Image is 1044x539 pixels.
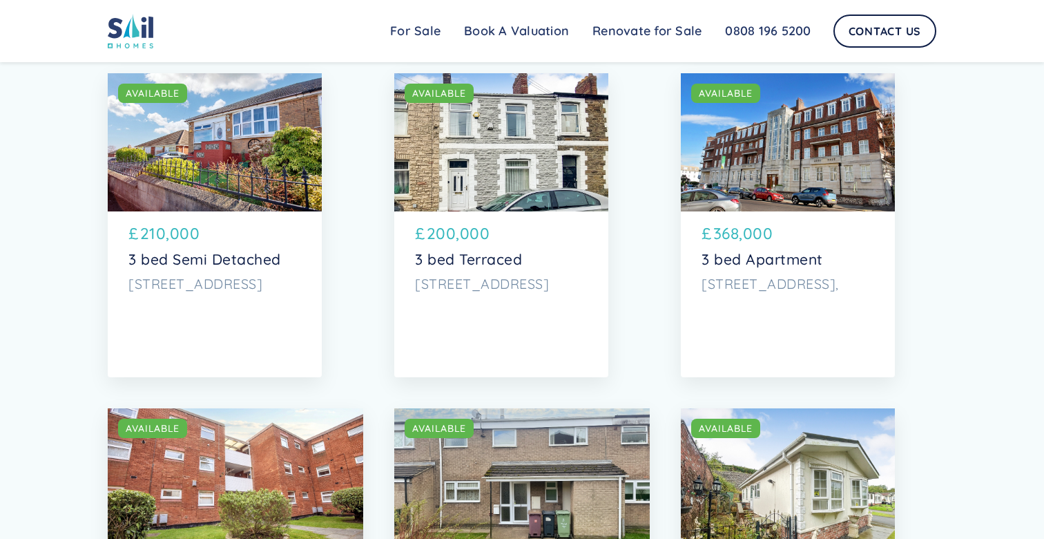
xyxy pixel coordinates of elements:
[415,251,588,268] p: 3 bed Terraced
[394,73,608,377] a: AVAILABLE£200,0003 bed Terraced[STREET_ADDRESS]
[415,222,425,245] p: £
[140,222,200,245] p: 210,000
[412,422,466,435] div: AVAILABLE
[699,86,753,100] div: AVAILABLE
[713,222,773,245] p: 368,000
[128,251,301,268] p: 3 bed Semi Detached
[126,86,180,100] div: AVAILABLE
[681,73,895,377] a: AVAILABLE£368,0003 bed Apartment[STREET_ADDRESS],
[128,275,301,293] p: [STREET_ADDRESS]
[702,222,712,245] p: £
[128,222,139,245] p: £
[378,17,452,45] a: For Sale
[412,86,466,100] div: AVAILABLE
[427,222,490,245] p: 200,000
[833,15,937,48] a: Contact Us
[699,422,753,435] div: AVAILABLE
[108,14,153,48] img: sail home logo colored
[702,275,874,293] p: [STREET_ADDRESS],
[713,17,822,45] a: 0808 196 5200
[108,73,322,377] a: AVAILABLE£210,0003 bed Semi Detached[STREET_ADDRESS]
[126,422,180,435] div: AVAILABLE
[581,17,713,45] a: Renovate for Sale
[702,251,874,268] p: 3 bed Apartment
[452,17,581,45] a: Book A Valuation
[415,275,588,293] p: [STREET_ADDRESS]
